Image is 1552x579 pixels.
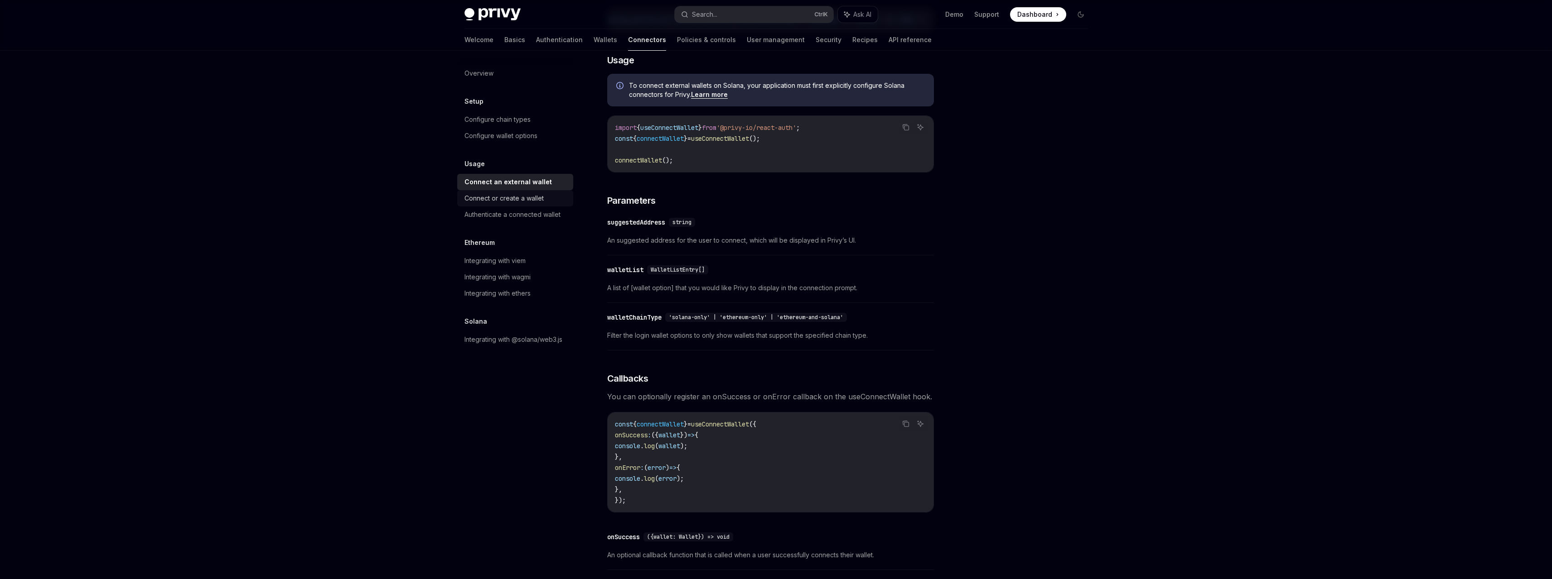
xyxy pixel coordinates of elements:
div: Integrating with viem [464,255,526,266]
span: const [615,420,633,428]
span: { [677,464,680,472]
span: console [615,442,640,450]
button: Ask AI [914,121,926,133]
div: Authenticate a connected wallet [464,209,561,220]
div: Configure wallet options [464,130,537,141]
a: Support [974,10,999,19]
span: onSuccess [615,431,648,439]
div: Connect or create a wallet [464,193,544,204]
a: Authenticate a connected wallet [457,206,573,223]
a: Configure wallet options [457,128,573,144]
a: Wallets [594,29,617,51]
span: Dashboard [1017,10,1052,19]
span: = [687,420,691,428]
h5: Ethereum [464,237,495,248]
h5: Setup [464,96,483,107]
span: Ask AI [853,10,871,19]
button: Copy the contents from the code block [900,121,912,133]
span: ( [644,464,648,472]
a: Welcome [464,29,493,51]
span: = [687,134,691,143]
span: => [669,464,677,472]
h5: Solana [464,316,487,327]
div: Integrating with @solana/web3.js [464,334,562,345]
span: log [644,474,655,483]
span: }, [615,453,622,461]
a: Recipes [852,29,878,51]
div: walletList [607,265,643,274]
span: ; [796,124,800,132]
span: error [648,464,666,472]
span: log [644,442,655,450]
span: ) [666,464,669,472]
span: : [648,431,651,439]
span: You can optionally register an onSuccess or onError callback on the useConnectWallet hook. [607,390,934,403]
h5: Usage [464,158,485,169]
a: API reference [889,29,932,51]
a: Configure chain types [457,111,573,128]
span: . [640,442,644,450]
span: console [615,474,640,483]
span: connectWallet [637,420,684,428]
div: Configure chain types [464,114,531,125]
span: wallet [658,442,680,450]
span: '@privy-io/react-auth' [716,124,796,132]
a: Basics [504,29,525,51]
button: Ask AI [838,6,878,23]
a: Authentication [536,29,583,51]
span: ({ [749,420,756,428]
span: const [615,134,633,143]
span: (); [662,156,673,164]
span: import [615,124,637,132]
span: => [687,431,695,439]
span: ({wallet: Wallet}) => void [647,533,730,541]
span: connectWallet [637,134,684,143]
div: Search... [692,9,717,20]
span: An suggested address for the user to connect, which will be displayed in Privy’s UI. [607,235,934,246]
span: connectWallet [615,156,662,164]
a: User management [747,29,805,51]
span: onError [615,464,640,472]
span: } [684,134,687,143]
div: Overview [464,68,493,79]
span: Callbacks [607,372,648,385]
svg: Info [616,82,625,91]
span: from [702,124,716,132]
a: Integrating with @solana/web3.js [457,331,573,348]
a: Connect an external wallet [457,174,573,190]
a: Integrating with wagmi [457,269,573,285]
span: }, [615,485,622,493]
button: Copy the contents from the code block [900,418,912,430]
span: }); [615,496,626,504]
img: dark logo [464,8,521,21]
span: error [658,474,677,483]
span: (); [749,134,760,143]
div: onSuccess [607,532,640,541]
span: 'solana-only' | 'ethereum-only' | 'ethereum-and-solana' [669,314,843,321]
span: useConnectWallet [691,420,749,428]
a: Integrating with ethers [457,285,573,301]
div: Connect an external wallet [464,177,552,187]
span: ); [680,442,687,450]
span: ( [655,442,658,450]
a: Security [816,29,841,51]
span: WalletListEntry[] [651,266,705,273]
a: Integrating with viem [457,253,573,269]
span: { [637,124,640,132]
a: Dashboard [1010,7,1066,22]
span: ( [655,474,658,483]
button: Ask AI [914,418,926,430]
span: string [672,219,691,226]
span: wallet [658,431,680,439]
a: Overview [457,65,573,81]
a: Demo [945,10,963,19]
span: { [633,420,637,428]
span: Usage [607,54,634,67]
span: . [640,474,644,483]
span: }) [680,431,687,439]
span: useConnectWallet [691,134,749,143]
span: } [698,124,702,132]
span: Filter the login wallet options to only show wallets that support the specified chain type. [607,330,934,341]
a: Learn more [691,91,728,99]
span: A list of [wallet option] that you would like Privy to display in the connection prompt. [607,282,934,293]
